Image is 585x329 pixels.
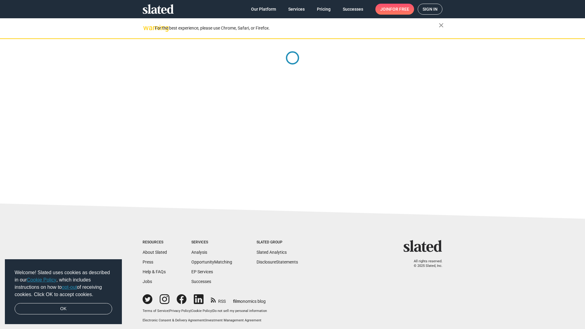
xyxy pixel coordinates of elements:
[418,4,442,15] a: Sign in
[155,24,439,32] div: For the best experience, please use Chrome, Safari, or Firefox.
[343,4,363,15] span: Successes
[27,277,56,282] a: Cookie Policy
[288,4,305,15] span: Services
[246,4,281,15] a: Our Platform
[191,309,212,313] a: Cookie Policy
[205,318,206,322] span: |
[257,260,298,264] a: DisclosureStatements
[143,269,166,274] a: Help & FAQs
[375,4,414,15] a: Joinfor free
[206,318,261,322] a: Investment Management Agreement
[143,250,167,255] a: About Slated
[143,309,168,313] a: Terms of Service
[169,309,190,313] a: Privacy Policy
[257,240,298,245] div: Slated Group
[15,303,112,315] a: dismiss cookie message
[168,309,169,313] span: |
[62,285,77,290] a: opt-out
[191,240,232,245] div: Services
[283,4,310,15] a: Services
[317,4,331,15] span: Pricing
[390,4,409,15] span: for free
[190,309,191,313] span: |
[191,250,207,255] a: Analysis
[312,4,335,15] a: Pricing
[143,240,167,245] div: Resources
[143,318,205,322] a: Electronic Consent & Delivery Agreement
[380,4,409,15] span: Join
[251,4,276,15] span: Our Platform
[257,250,287,255] a: Slated Analytics
[233,299,240,304] span: film
[407,259,442,268] p: All rights reserved. © 2025 Slated, Inc.
[213,309,267,313] button: Do not sell my personal information
[423,4,438,14] span: Sign in
[233,294,266,304] a: filmonomics blog
[338,4,368,15] a: Successes
[191,279,211,284] a: Successes
[5,259,122,324] div: cookieconsent
[191,269,213,274] a: EP Services
[211,295,226,304] a: RSS
[143,24,151,31] mat-icon: warning
[143,279,152,284] a: Jobs
[191,260,232,264] a: OpportunityMatching
[15,269,112,298] span: Welcome! Slated uses cookies as described in our , which includes instructions on how to of recei...
[143,260,153,264] a: Press
[212,309,213,313] span: |
[438,22,445,29] mat-icon: close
